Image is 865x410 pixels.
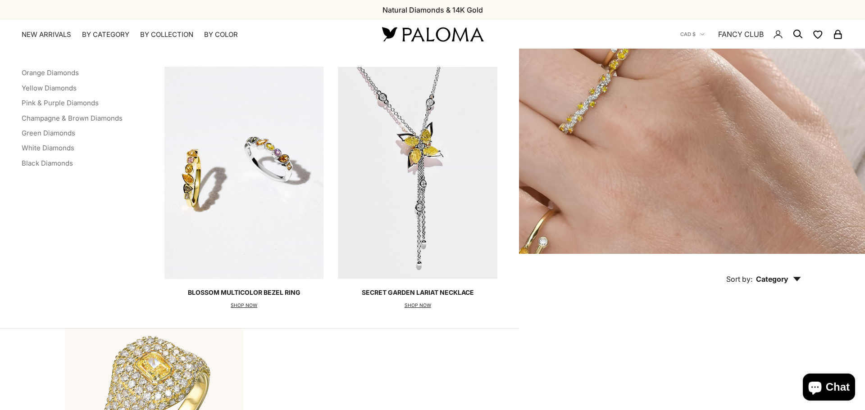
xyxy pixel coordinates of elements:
[164,67,324,310] a: Blossom Multicolor Bezel RingSHOP NOW
[204,30,238,39] summary: By Color
[362,288,474,297] p: Secret Garden Lariat Necklace
[22,159,73,167] a: Black Diamonds
[680,30,696,38] span: CAD $
[22,84,77,92] a: Yellow Diamonds
[140,30,193,39] summary: By Collection
[22,30,360,39] nav: Primary navigation
[756,275,801,284] span: Category
[22,30,71,39] a: NEW ARRIVALS
[800,374,858,403] inbox-online-store-chat: Shopify online store chat
[22,144,74,152] a: White Diamonds
[188,301,300,310] p: SHOP NOW
[382,4,483,16] p: Natural Diamonds & 14K Gold
[22,68,79,77] a: Orange Diamonds
[22,114,123,122] a: Champagne & Brown Diamonds
[188,288,300,297] p: Blossom Multicolor Bezel Ring
[22,129,75,137] a: Green Diamonds
[680,30,705,38] button: CAD $
[726,275,752,284] span: Sort by:
[338,67,497,310] a: Secret Garden Lariat NecklaceSHOP NOW
[680,20,843,49] nav: Secondary navigation
[706,254,822,292] button: Sort by: Category
[718,28,764,40] a: FANCY CLUB
[362,301,474,310] p: SHOP NOW
[82,30,129,39] summary: By Category
[22,99,99,107] a: Pink & Purple Diamonds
